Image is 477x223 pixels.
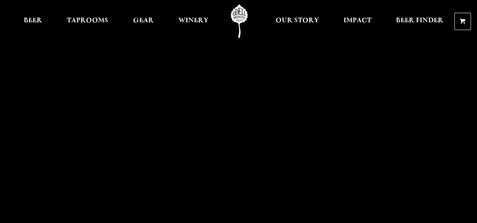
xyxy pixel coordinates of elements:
[67,18,108,24] span: Taprooms
[19,5,47,38] a: Beer
[396,18,443,24] span: Beer Finder
[391,5,448,38] a: Beer Finder
[133,18,154,24] span: Gear
[24,18,42,24] span: Beer
[339,5,376,38] a: Impact
[178,18,209,24] span: Winery
[173,5,213,38] a: Winery
[225,5,253,38] a: Odell Home
[62,5,113,38] a: Taprooms
[271,5,324,38] a: Our Story
[128,5,159,38] a: Gear
[276,18,319,24] span: Our Story
[344,18,371,24] span: Impact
